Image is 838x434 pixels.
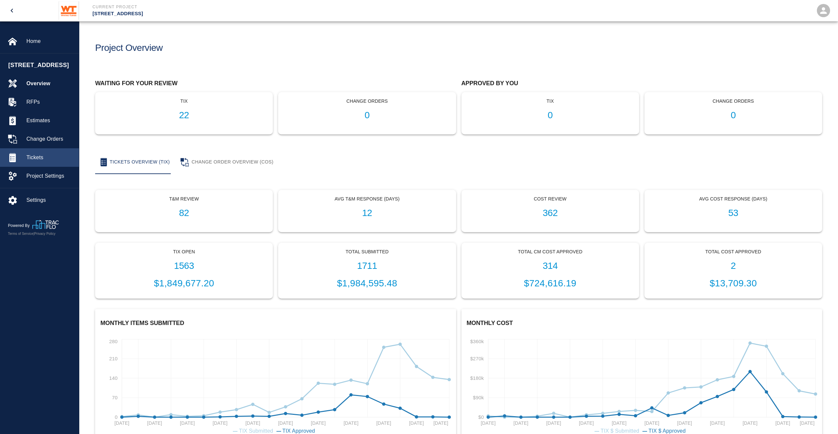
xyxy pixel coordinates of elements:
[95,80,456,87] h2: Waiting for your review
[650,98,817,105] p: Change Orders
[147,420,162,426] tspan: [DATE]
[743,420,757,426] tspan: [DATE]
[33,232,34,235] span: |
[344,420,358,426] tspan: [DATE]
[478,414,484,420] tspan: $0
[239,428,273,434] span: TIX Submitted
[282,428,315,434] span: TIX Approved
[112,395,118,400] tspan: 70
[650,196,817,202] p: Avg Cost Response (Days)
[101,98,267,105] p: tix
[648,428,685,434] span: TIX $ Approved
[213,420,228,426] tspan: [DATE]
[481,420,495,426] tspan: [DATE]
[467,276,634,290] p: $724,616.19
[650,248,817,255] p: Total Cost Approved
[101,196,267,202] p: T&M Review
[175,150,279,174] button: Change Order Overview (COS)
[467,261,634,271] h1: 314
[677,420,692,426] tspan: [DATE]
[284,276,450,290] p: $1,984,595.48
[180,420,195,426] tspan: [DATE]
[34,232,55,235] a: Privacy Policy
[650,276,817,290] p: $13,709.30
[26,154,74,162] span: Tickets
[95,43,163,54] h1: Project Overview
[546,420,561,426] tspan: [DATE]
[467,98,634,105] p: tix
[8,223,32,229] p: Powered By
[650,261,817,271] h1: 2
[115,420,129,426] tspan: [DATE]
[470,356,484,361] tspan: $270k
[611,420,626,426] tspan: [DATE]
[467,208,634,219] h1: 362
[26,117,74,125] span: Estimates
[467,196,634,202] p: Cost Review
[284,208,450,219] h1: 12
[467,320,817,327] h2: Monthly Cost
[513,420,528,426] tspan: [DATE]
[311,420,326,426] tspan: [DATE]
[467,248,634,255] p: Total CM Cost Approved
[101,276,267,290] p: $1,849,677.20
[101,261,267,271] h1: 1563
[26,196,74,204] span: Settings
[8,61,76,70] span: [STREET_ADDRESS]
[101,248,267,255] p: Tix Open
[467,110,634,121] h1: 0
[92,4,455,10] p: Current Project
[461,80,822,87] h2: Approved by you
[26,37,74,45] span: Home
[26,135,74,143] span: Change Orders
[26,80,74,88] span: Overview
[109,375,118,381] tspan: 140
[284,261,450,271] h1: 1711
[284,110,450,121] h1: 0
[650,110,817,121] h1: 0
[284,98,450,105] p: Change Orders
[805,402,838,434] iframe: Chat Widget
[409,420,424,426] tspan: [DATE]
[100,320,451,327] h2: Monthly Items Submitted
[601,428,639,434] span: TIX $ Submitted
[101,110,267,121] h1: 22
[278,420,293,426] tspan: [DATE]
[26,98,74,106] span: RFPs
[644,420,659,426] tspan: [DATE]
[92,10,455,18] p: [STREET_ADDRESS]
[8,232,33,235] a: Terms of Service
[470,375,484,381] tspan: $180k
[115,414,118,420] tspan: 0
[470,338,484,344] tspan: $360k
[95,150,175,174] button: Tickets Overview (TIX)
[101,208,267,219] h1: 82
[26,172,74,180] span: Project Settings
[284,196,450,202] p: Avg T&M Response (Days)
[433,420,448,426] tspan: [DATE]
[58,1,79,20] img: Whiting-Turner
[32,220,59,229] img: TracFlo
[245,420,260,426] tspan: [DATE]
[473,395,484,400] tspan: $90k
[109,338,118,344] tspan: 280
[579,420,594,426] tspan: [DATE]
[650,208,817,219] h1: 53
[800,420,815,426] tspan: [DATE]
[4,3,20,18] button: open drawer
[775,420,790,426] tspan: [DATE]
[284,248,450,255] p: Total Submitted
[710,420,725,426] tspan: [DATE]
[376,420,391,426] tspan: [DATE]
[109,356,118,361] tspan: 210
